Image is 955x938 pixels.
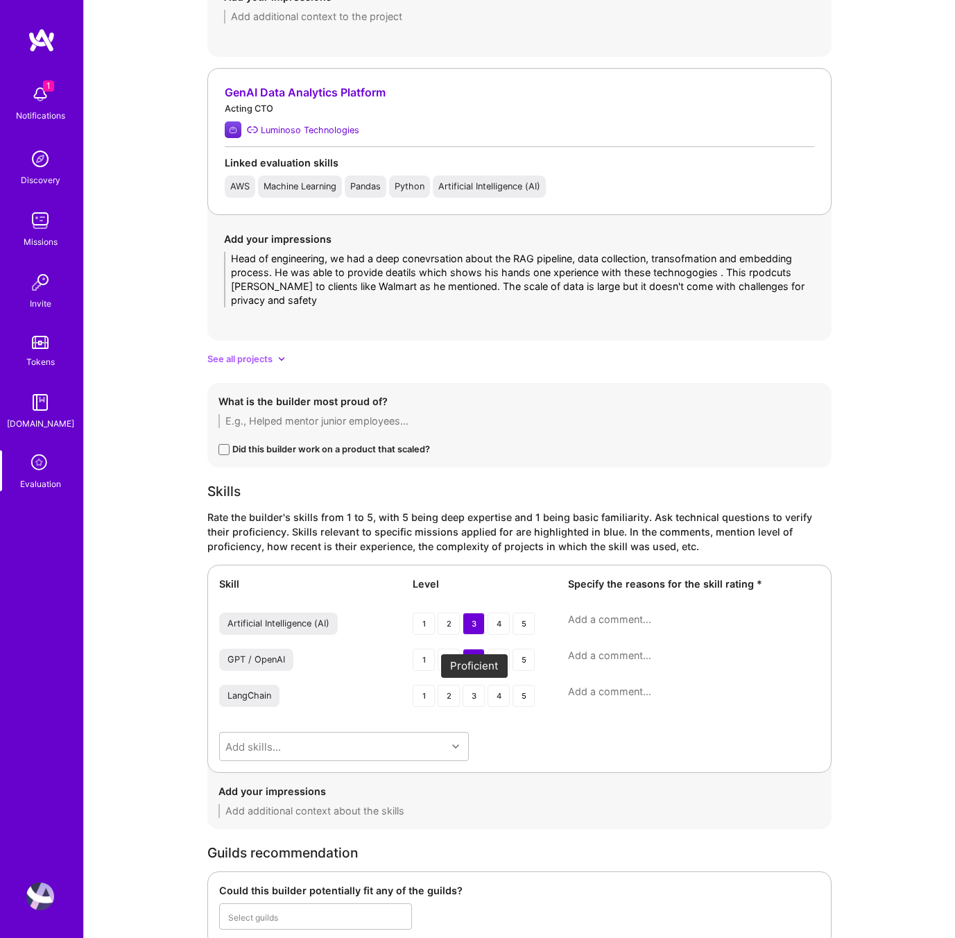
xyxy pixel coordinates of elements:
[225,85,814,100] div: GenAI Data Analytics Platform
[463,649,485,671] div: 3
[7,416,74,431] div: [DOMAIN_NAME]
[26,355,55,369] div: Tokens
[513,685,535,707] div: 5
[224,252,815,307] textarea: Head of engineering, we had a deep conevrsation about the RAG pipeline, data collection, transofm...
[218,394,820,409] div: What is the builder most proud of?
[21,173,60,187] div: Discovery
[395,181,424,192] div: Python
[228,910,278,924] div: Select guilds
[395,914,402,921] i: icon Chevron
[350,181,381,192] div: Pandas
[568,577,820,591] div: Specify the reasons for the skill rating *
[20,477,61,491] div: Evaluation
[227,690,271,701] div: LangChain
[43,80,54,92] span: 1
[207,352,273,366] span: See all projects
[488,685,510,707] div: 4
[413,649,435,671] div: 1
[225,155,814,170] div: Linked evaluation skills
[30,296,51,311] div: Invite
[488,613,510,635] div: 4
[26,145,54,173] img: discovery
[32,336,49,349] img: tokens
[261,123,359,137] div: Luminoso Technologies
[225,101,814,116] div: Acting CTO
[413,577,551,591] div: Level
[218,784,820,799] div: Add your impressions
[225,121,241,138] img: Company logo
[513,649,535,671] div: 5
[26,268,54,296] img: Invite
[227,654,285,665] div: GPT / OpenAI
[413,613,435,635] div: 1
[27,450,53,477] i: icon SelectionTeam
[247,123,359,137] a: Luminoso Technologies
[16,108,65,123] div: Notifications
[224,232,815,246] div: Add your impressions
[207,352,832,366] div: See all projects
[513,613,535,635] div: 5
[207,510,832,554] div: Rate the builder's skills from 1 to 5, with 5 being deep expertise and 1 being basic familiarity....
[219,577,396,591] div: Skill
[26,389,54,416] img: guide book
[488,649,510,671] div: 4
[230,181,250,192] div: AWS
[413,685,435,707] div: 1
[26,80,54,108] img: bell
[278,356,285,363] i: icon ArrowDownSecondarySmall
[247,124,258,135] i: Luminoso Technologies
[264,181,336,192] div: Machine Learning
[463,685,485,707] div: 3
[24,235,58,249] div: Missions
[207,846,832,860] div: Guilds recommendation
[438,649,460,671] div: 2
[452,743,459,750] i: icon Chevron
[26,882,54,910] img: User Avatar
[225,740,281,754] div: Add skills...
[438,181,540,192] div: Artificial Intelligence (AI)
[227,618,329,629] div: Artificial Intelligence (AI)
[23,882,58,910] a: User Avatar
[207,484,832,499] div: Skills
[463,613,485,635] div: 3
[26,207,54,235] img: teamwork
[438,613,460,635] div: 2
[28,28,55,53] img: logo
[232,442,430,457] div: Did this builder work on a product that scaled?
[438,685,460,707] div: 2
[219,883,412,898] div: Could this builder potentially fit any of the guilds?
